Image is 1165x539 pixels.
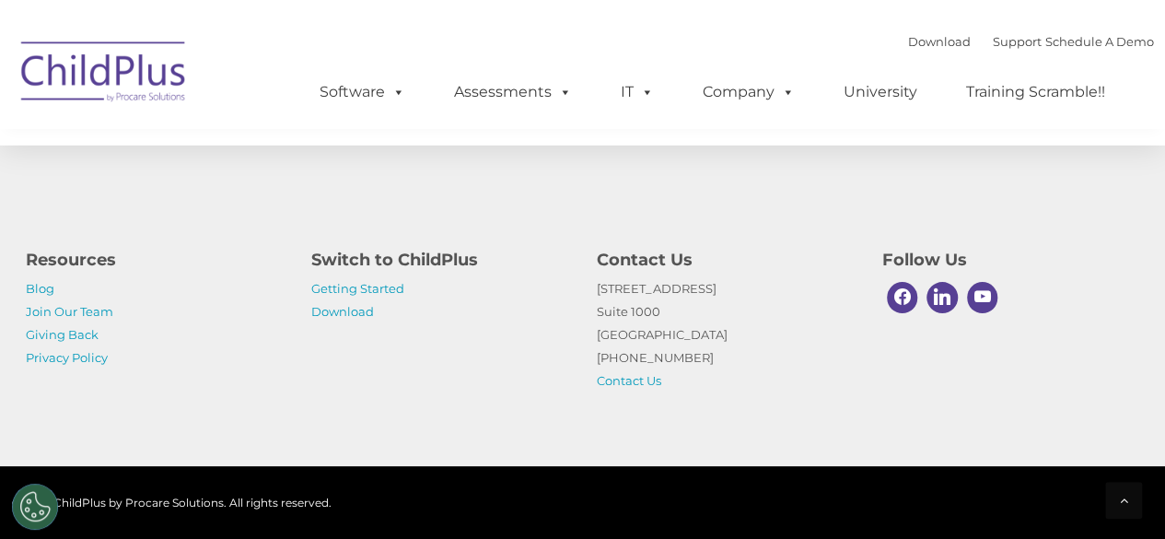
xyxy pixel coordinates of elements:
[684,74,813,111] a: Company
[26,350,108,365] a: Privacy Policy
[908,34,971,49] a: Download
[602,74,672,111] a: IT
[922,277,962,318] a: Linkedin
[597,373,661,388] a: Contact Us
[26,247,284,273] h4: Resources
[311,247,569,273] h4: Switch to ChildPlus
[882,247,1140,273] h4: Follow Us
[993,34,1042,49] a: Support
[26,327,99,342] a: Giving Back
[12,484,58,530] button: Cookies Settings
[26,281,54,296] a: Blog
[597,277,855,393] p: [STREET_ADDRESS] Suite 1000 [GEOGRAPHIC_DATA] [PHONE_NUMBER]
[597,247,855,273] h4: Contact Us
[12,29,196,121] img: ChildPlus by Procare Solutions
[436,74,590,111] a: Assessments
[12,496,332,510] span: © 2025 ChildPlus by Procare Solutions. All rights reserved.
[864,340,1165,539] iframe: Chat Widget
[825,74,936,111] a: University
[26,304,113,319] a: Join Our Team
[301,74,424,111] a: Software
[311,281,404,296] a: Getting Started
[1045,34,1154,49] a: Schedule A Demo
[908,34,1154,49] font: |
[256,122,312,135] span: Last name
[882,277,923,318] a: Facebook
[311,304,374,319] a: Download
[962,277,1003,318] a: Youtube
[256,197,334,211] span: Phone number
[948,74,1124,111] a: Training Scramble!!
